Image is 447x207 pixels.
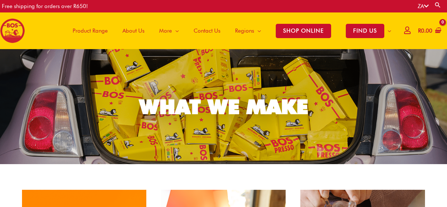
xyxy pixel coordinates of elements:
bdi: 0.00 [418,27,432,34]
a: SHOP ONLINE [268,12,338,49]
a: Product Range [65,12,115,49]
a: Contact Us [186,12,228,49]
div: WHAT WE MAKE [139,97,308,117]
a: About Us [115,12,152,49]
a: ZA [418,3,429,10]
a: Search button [434,1,441,8]
span: SHOP ONLINE [276,24,331,38]
span: Product Range [73,20,108,42]
nav: Site Navigation [60,12,399,49]
span: Contact Us [194,20,220,42]
span: FIND US [346,24,384,38]
span: Regions [235,20,254,42]
span: More [159,20,172,42]
a: View Shopping Cart, empty [417,23,441,39]
span: R [418,27,421,34]
a: Regions [228,12,268,49]
span: About Us [122,20,144,42]
a: More [152,12,186,49]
